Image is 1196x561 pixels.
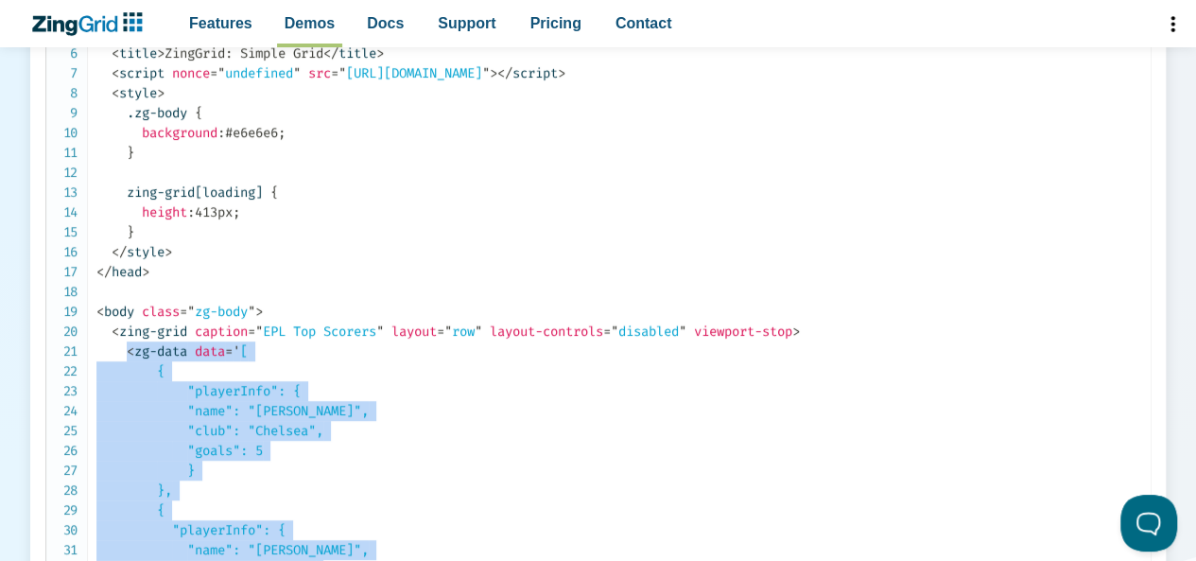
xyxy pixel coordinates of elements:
span: = [603,324,611,340]
span: </ [96,264,112,280]
span: disabled [603,324,686,340]
span: ; [233,204,240,220]
span: Contact [615,10,672,36]
span: src [308,65,331,81]
span: head [96,264,142,280]
span: } [127,224,134,240]
span: " [475,324,482,340]
span: zing-grid[loading] [127,184,263,201]
span: Features [189,10,252,36]
span: : [217,125,225,141]
span: </ [112,244,127,260]
span: > [255,304,263,320]
span: < [112,85,119,101]
span: } [127,145,134,161]
span: " [293,65,301,81]
span: = [180,304,187,320]
span: viewport-stop [694,324,792,340]
span: ; [278,125,286,141]
span: < [127,343,134,359]
span: zg-body [180,304,255,320]
span: title [323,45,376,61]
span: > [157,85,165,101]
span: row [437,324,482,340]
iframe: Toggle Customer Support [1120,495,1177,552]
span: " [255,324,263,340]
span: Demos [285,10,335,36]
span: = [331,65,338,81]
span: < [112,324,119,340]
span: style [112,244,165,260]
span: > [142,264,149,280]
span: script [112,65,165,81]
span: EPL Top Scorers [248,324,384,340]
span: Support [438,10,495,36]
span: layout-controls [490,324,603,340]
span: [URL][DOMAIN_NAME] [331,65,490,81]
span: " [376,324,384,340]
span: zg-data [127,343,187,359]
span: > [157,45,165,61]
span: > [490,65,497,81]
span: style [112,85,157,101]
span: " [248,304,255,320]
span: #e6e6e6 413px [96,105,286,260]
span: body [96,304,134,320]
span: " [187,304,195,320]
span: " [444,324,452,340]
span: script [497,65,558,81]
span: { [270,184,278,201]
span: " [338,65,346,81]
span: = [248,324,255,340]
span: " [679,324,686,340]
span: < [112,65,119,81]
span: > [792,324,800,340]
a: ZingChart Logo. Click to return to the homepage [30,12,152,36]
span: title [112,45,157,61]
span: </ [323,45,338,61]
span: ' [233,343,240,359]
span: data [195,343,225,359]
span: Pricing [530,10,581,36]
span: > [558,65,565,81]
span: " [611,324,618,340]
span: = [225,343,233,359]
span: Docs [367,10,404,36]
span: = [437,324,444,340]
span: undefined [210,65,301,81]
span: </ [497,65,512,81]
span: background [142,125,217,141]
span: : [187,204,195,220]
span: > [376,45,384,61]
span: = [210,65,217,81]
span: > [165,244,172,260]
span: caption [195,324,248,340]
span: " [482,65,490,81]
span: .zg-body [127,105,187,121]
span: class [142,304,180,320]
span: " [217,65,225,81]
span: < [96,304,104,320]
span: < [112,45,119,61]
span: layout [391,324,437,340]
span: height [142,204,187,220]
span: nonce [172,65,210,81]
span: { [195,105,202,121]
span: zing-grid [112,324,187,340]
